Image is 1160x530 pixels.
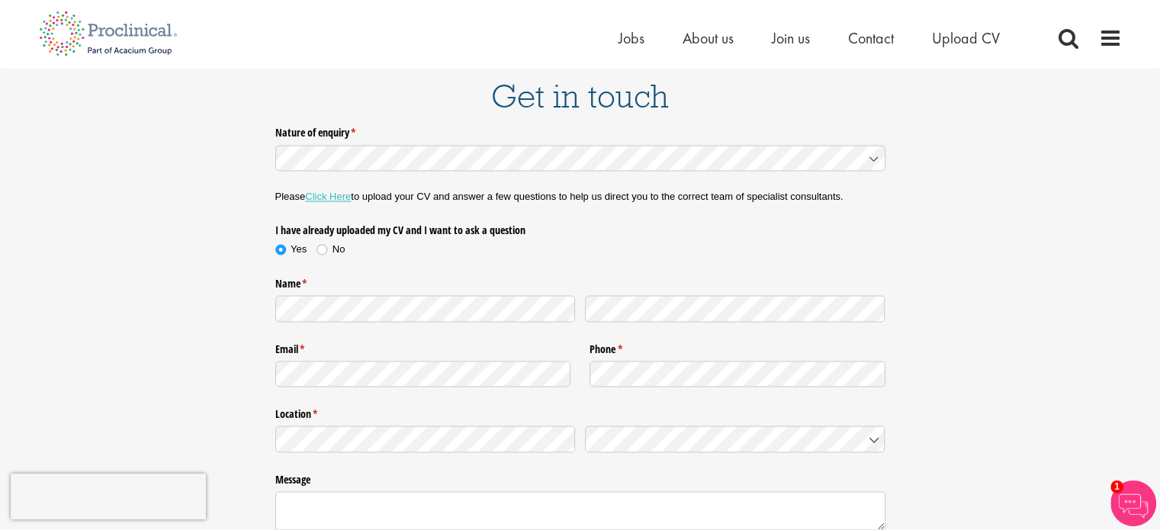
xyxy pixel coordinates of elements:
legend: Location [275,401,885,421]
input: State / Province / Region [275,426,576,452]
a: About us [683,28,734,48]
label: Message [275,467,885,487]
input: Last [585,295,885,322]
a: Click Here [305,191,351,202]
label: Nature of enquiry [275,120,885,140]
legend: I have already uploaded my CV and I want to ask a question [275,218,571,238]
img: Chatbot [1110,480,1156,526]
legend: Name [275,271,885,291]
label: Email [275,336,571,356]
input: First [275,295,576,322]
span: Yes [291,243,307,255]
label: Phone [590,336,885,356]
h1: Get in touch [39,79,1122,113]
input: Country [585,426,885,452]
a: Join us [772,28,810,48]
p: Please to upload your CV and answer a few questions to help us direct you to the correct team of ... [275,190,885,204]
span: 1 [1110,480,1123,493]
a: Contact [848,28,894,48]
iframe: reCAPTCHA [11,474,206,519]
a: Upload CV [932,28,1000,48]
a: Jobs [619,28,644,48]
span: No [333,243,345,255]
